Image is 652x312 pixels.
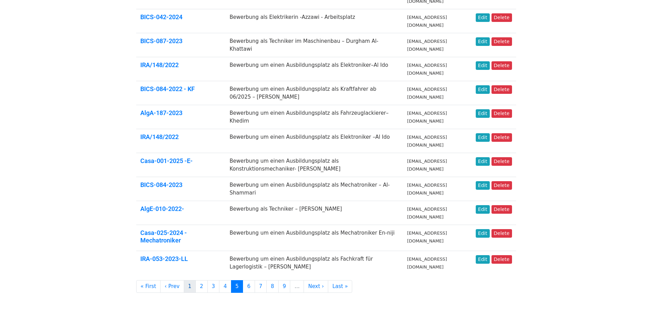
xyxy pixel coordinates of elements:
small: [EMAIL_ADDRESS][DOMAIN_NAME] [407,111,447,124]
a: BICS-084-2022 - KF [140,85,195,92]
a: 8 [266,280,279,293]
a: Edit [476,61,490,70]
a: Delete [491,109,512,118]
a: 4 [219,280,231,293]
a: AlgE-010-2022- [140,205,184,212]
small: [EMAIL_ADDRESS][DOMAIN_NAME] [407,87,447,100]
a: Delete [491,61,512,70]
small: [EMAIL_ADDRESS][DOMAIN_NAME] [407,135,447,148]
a: Edit [476,85,490,94]
a: 2 [195,280,208,293]
a: AlgA-187-2023 [140,109,182,116]
a: Edit [476,109,490,118]
a: Edit [476,255,490,264]
td: Bewerbung als Techniker im Maschinenbau – Durgham Al-Khattawi [226,33,403,57]
a: Delete [491,37,512,46]
td: Bewerbung um einen Ausbildungsplatz als Mechatroniker En-niji [226,225,403,251]
a: IRA/148/2022 [140,61,179,68]
a: 3 [207,280,220,293]
a: 7 [255,280,267,293]
div: Chat-Widget [618,279,652,312]
a: Delete [491,133,512,142]
td: Bewerbung um einen Ausbildungsplatz als Mechatroniker – Al-Shammari [226,177,403,201]
a: Next › [304,280,328,293]
a: ‹ Prev [160,280,184,293]
a: 5 [231,280,243,293]
iframe: Chat Widget [618,279,652,312]
a: Last » [328,280,352,293]
td: Bewerbung um einen Ausbildungsplatz als Elektroniker –Al Ido [226,129,403,153]
a: IRA/148/2022 [140,133,179,140]
a: Edit [476,37,490,46]
a: 9 [278,280,291,293]
a: Delete [491,85,512,94]
td: Bewerbung um einen Ausbildungsplatz als Fahrzeuglackierer– Khedim [226,105,403,129]
a: 1 [184,280,196,293]
td: Bewerbung um einen Ausbildungsplatz als Elektroniker–Al Ido [226,57,403,81]
td: Bewerbung als Techniker – [PERSON_NAME] [226,201,403,225]
a: Delete [491,181,512,190]
small: [EMAIL_ADDRESS][DOMAIN_NAME] [407,159,447,172]
a: Casa-001-2025 -E- [140,157,193,164]
small: [EMAIL_ADDRESS][DOMAIN_NAME] [407,230,447,244]
a: « First [136,280,161,293]
a: Edit [476,157,490,166]
small: [EMAIL_ADDRESS][DOMAIN_NAME] [407,257,447,270]
small: [EMAIL_ADDRESS][DOMAIN_NAME] [407,207,447,220]
small: [EMAIL_ADDRESS][DOMAIN_NAME] [407,39,447,52]
a: Edit [476,205,490,214]
td: Bewerbung um einen Ausbildungsplatz als Konstruktionsmechaniker- [PERSON_NAME] [226,153,403,177]
small: [EMAIL_ADDRESS][DOMAIN_NAME] [407,15,447,28]
a: Delete [491,157,512,166]
a: Delete [491,255,512,264]
a: Casa-025-2024 -Mechatroniker [140,229,187,244]
td: Bewerbung um einen Ausbildungsplatz als Kraftfahrer ab 06/2025 – [PERSON_NAME] [226,81,403,105]
a: Delete [491,205,512,214]
a: BICS-087-2023 [140,37,182,45]
a: 6 [243,280,255,293]
a: Edit [476,133,490,142]
small: [EMAIL_ADDRESS][DOMAIN_NAME] [407,63,447,76]
a: Delete [491,229,512,238]
a: IRA-053-2023-LL [140,255,188,262]
td: Bewerbung als Elektrikerin -Azzawi - Arbeitsplatz [226,9,403,33]
td: Bewerbung um einen Ausbildungsplatz als Fachkraft für Lagerlogistik – [PERSON_NAME] [226,251,403,275]
a: Edit [476,13,490,22]
a: BICS-084-2023 [140,181,182,188]
a: BICS-042-2024 [140,13,182,21]
a: Edit [476,229,490,238]
a: Delete [491,13,512,22]
a: Edit [476,181,490,190]
small: [EMAIL_ADDRESS][DOMAIN_NAME] [407,183,447,196]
